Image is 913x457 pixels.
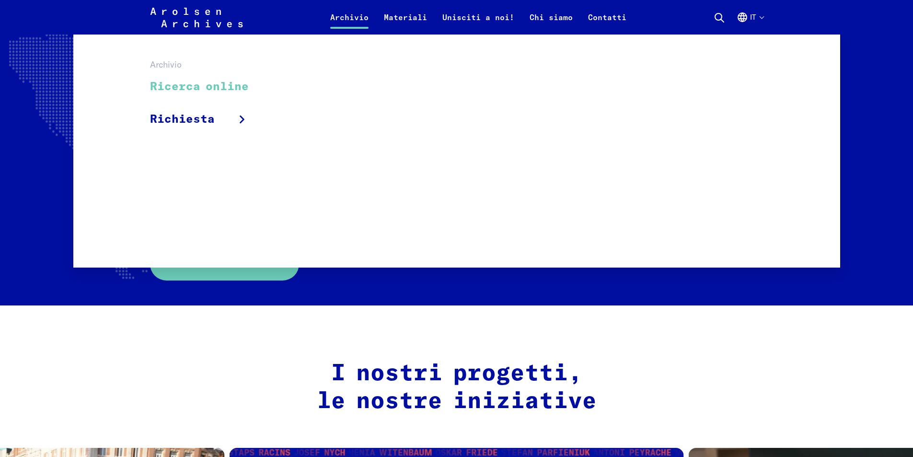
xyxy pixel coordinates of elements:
ul: Archivio [150,71,261,135]
a: Chi siamo [522,12,580,35]
a: Archivio [323,12,376,35]
a: Richiesta [150,103,261,135]
nav: Primaria [323,6,634,29]
a: Ricerca online [150,71,261,103]
a: Materiali [376,12,435,35]
a: Contatti [580,12,634,35]
h2: I nostri progetti, le nostre iniziative [254,360,659,415]
a: Unisciti a noi! [435,12,522,35]
button: Italiano, selezione lingua [737,12,763,35]
span: Richiesta [150,111,215,128]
